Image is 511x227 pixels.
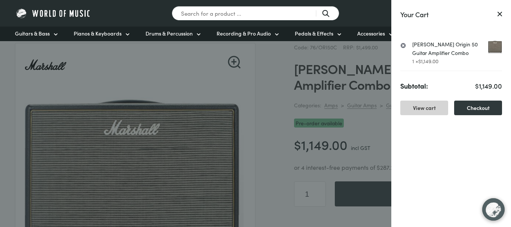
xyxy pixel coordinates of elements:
[74,30,122,37] span: Pianos & Keyboards
[146,30,193,37] span: Drums & Percussion
[475,81,479,91] span: $
[357,30,385,37] span: Accessories
[488,40,502,54] img: Marshall Origin 50 Guitar Amplifier Combo
[400,80,428,91] strong: Subtotal:
[15,30,50,37] span: Guitars & Bass
[454,101,502,115] a: Checkout
[412,40,502,57] a: [PERSON_NAME] Origin 50 Guitar Amplifier Combo
[15,7,92,19] img: World of Music
[217,30,271,37] span: Recording & Pro Audio
[400,125,456,138] iframe: PayPal
[475,81,502,91] bdi: 1,149.00
[400,42,406,49] a: Remove Marshall Origin 50 Guitar Amplifier Combo from cart
[295,30,333,37] span: Pedals & Effects
[172,6,339,21] input: Search for a product ...
[477,193,511,227] iframe: Chat with our support team
[400,9,429,20] div: Your Cart
[412,57,438,65] span: 1 ×
[418,57,421,65] span: $
[400,101,448,115] a: View cart
[418,57,438,65] bdi: 1,149.00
